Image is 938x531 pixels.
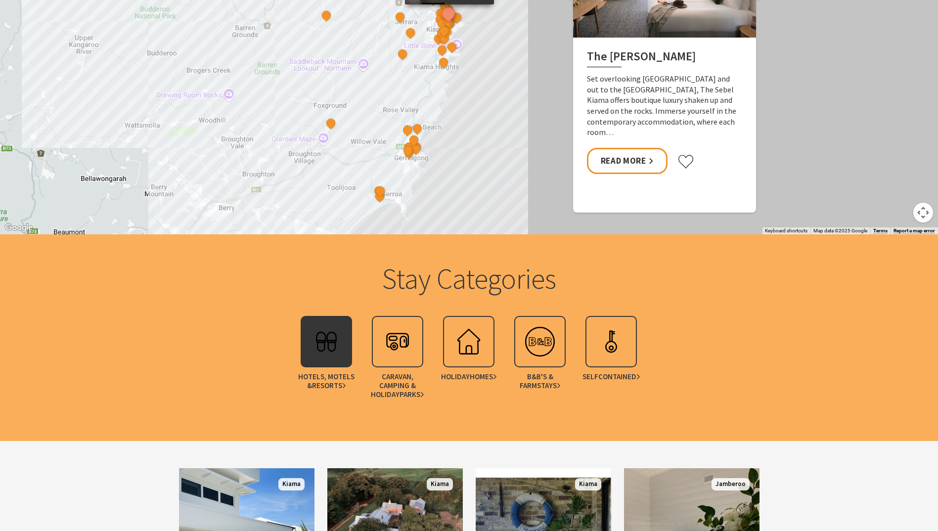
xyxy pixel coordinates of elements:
[520,322,560,361] img: bedbreakfa.svg
[312,381,346,390] span: Resorts
[504,316,576,404] a: B&B's &Farmstays
[433,316,504,404] a: HolidayHomes
[576,316,647,404] a: SelfContained
[296,372,357,390] span: Hotels, Motels &
[437,56,450,69] button: See detail about Bask at Loves Bay
[582,372,640,381] span: Self
[400,390,424,399] span: Parks
[275,262,663,296] h2: Stay Categories
[913,203,933,222] button: Map camera controls
[587,49,742,67] h2: The [PERSON_NAME]
[712,478,750,490] span: Jamberoo
[575,478,601,490] span: Kiama
[2,221,35,234] img: Google
[591,322,631,361] img: apartment.svg
[438,24,450,37] button: See detail about Bikini Surf Beach Kiama
[587,148,668,174] a: Read More
[765,227,807,234] button: Keyboard shortcuts
[394,11,406,24] button: See detail about Cicada Luxury Camping
[291,316,362,404] a: Hotels, Motels &Resorts
[367,372,429,399] span: Caravan, Camping & Holiday
[2,221,35,234] a: Click to see this area on Google Maps
[587,74,742,138] p: Set overlooking [GEOGRAPHIC_DATA] and out to the [GEOGRAPHIC_DATA], The Sebel Kiama offers boutiq...
[401,124,414,137] button: See detail about Mercure Gerringong Resort
[411,122,424,135] button: See detail about Sundara Beach House
[449,322,489,361] img: holhouse.svg
[677,154,694,169] button: Click to favourite The Sebel Kiama
[520,381,561,390] span: Farmstays
[320,9,333,22] button: See detail about Jamberoo Valley Farm Cottages
[378,322,417,361] img: campmotor.svg
[813,228,867,233] span: Map data ©2025 Google
[402,144,414,157] button: See detail about Coast and Country Holidays
[446,41,458,53] button: See detail about Amaroo Kiama
[427,478,453,490] span: Kiama
[396,47,408,60] button: See detail about Saddleback Grove
[373,184,386,197] button: See detail about Discovery Parks - Gerroa
[404,27,417,40] button: See detail about Greyleigh Kiama
[893,228,935,234] a: Report a map error
[373,190,386,203] button: See detail about Seven Mile Beach Holiday Park
[407,134,420,147] button: See detail about Werri Beach Holiday Park
[873,228,888,234] a: Terms (opens in new tab)
[509,372,571,390] span: B&B's &
[278,478,305,490] span: Kiama
[470,372,497,381] span: Homes
[439,4,457,23] button: See detail about The Sebel Kiama
[436,44,448,57] button: See detail about BIG4 Easts Beach Holiday Park
[441,372,497,381] span: Holiday
[324,117,337,130] button: See detail about EagleView Park
[307,322,346,361] img: hotel.svg
[450,11,463,24] button: See detail about Kiama Harbour Cabins
[362,316,433,404] a: Caravan, Camping & HolidayParks
[402,146,415,159] button: See detail about Park Ridge Retreat
[438,32,450,45] button: See detail about Kendalls Beach Holiday Park
[598,372,640,381] span: Contained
